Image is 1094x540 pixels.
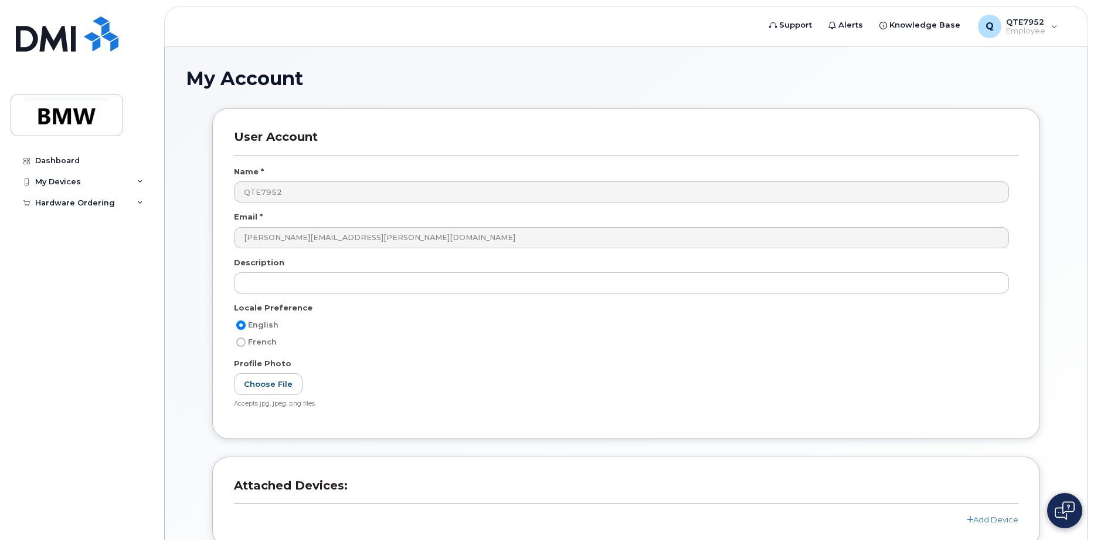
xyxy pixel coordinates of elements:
[234,478,1018,504] h3: Attached Devices:
[234,302,312,313] label: Locale Preference
[234,358,291,369] label: Profile Photo
[236,338,246,347] input: French
[967,515,1018,524] a: Add Device
[186,68,1066,89] h1: My Account
[234,130,1018,155] h3: User Account
[248,338,277,346] span: French
[234,166,264,177] label: Name *
[234,373,303,395] label: Choose File
[248,320,278,329] span: English
[234,257,284,268] label: Description
[1055,501,1075,520] img: Open chat
[234,211,263,222] label: Email *
[234,400,1009,409] div: Accepts jpg, jpeg, png files
[236,320,246,330] input: English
